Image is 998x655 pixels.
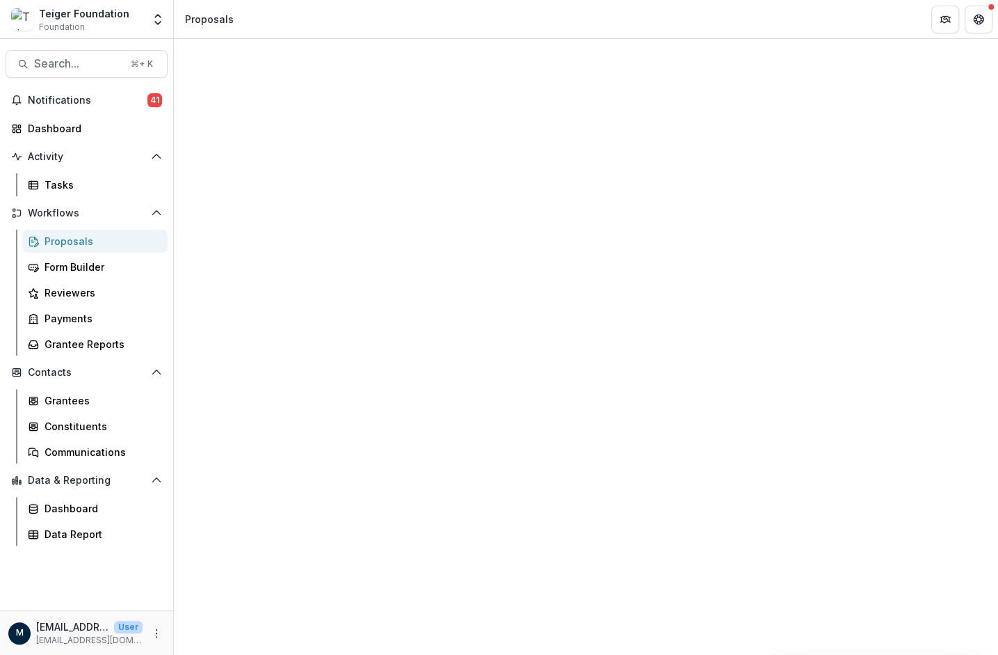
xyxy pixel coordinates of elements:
a: Dashboard [22,497,168,520]
a: Data Report [22,523,168,546]
div: Reviewers [45,285,156,300]
div: Proposals [45,234,156,248]
div: Tasks [45,177,156,192]
button: Open Activity [6,145,168,168]
span: 41 [147,93,162,107]
span: Foundation [39,21,85,33]
p: [EMAIL_ADDRESS][DOMAIN_NAME] [36,620,108,634]
button: Get Help [965,6,992,33]
div: Dashboard [28,121,156,136]
div: Dashboard [45,501,156,516]
button: More [148,625,165,642]
a: Dashboard [6,117,168,140]
a: Grantees [22,389,168,412]
span: Notifications [28,95,147,106]
span: Contacts [28,367,145,379]
span: Workflows [28,207,145,219]
div: Proposals [185,12,234,26]
div: ⌘ + K [128,56,156,72]
div: Data Report [45,527,156,542]
div: Communications [45,445,156,459]
button: Open Contacts [6,361,168,384]
span: Activity [28,151,145,163]
div: mpeach@teigerfoundation.org [16,629,24,638]
a: Tasks [22,173,168,196]
button: Partners [931,6,959,33]
a: Reviewers [22,281,168,304]
nav: breadcrumb [179,9,239,29]
img: Teiger Foundation [11,8,33,31]
a: Proposals [22,230,168,253]
button: Open Data & Reporting [6,469,168,491]
a: Grantee Reports [22,333,168,356]
a: Constituents [22,415,168,438]
a: Payments [22,307,168,330]
a: Form Builder [22,255,168,278]
p: User [114,621,143,633]
p: [EMAIL_ADDRESS][DOMAIN_NAME] [36,634,143,647]
a: Communications [22,441,168,464]
button: Open entity switcher [148,6,168,33]
div: Constituents [45,419,156,434]
button: Notifications41 [6,89,168,111]
div: Form Builder [45,260,156,274]
div: Grantees [45,393,156,408]
button: Search... [6,50,168,78]
button: Open Workflows [6,202,168,224]
div: Teiger Foundation [39,6,129,21]
span: Search... [34,57,122,70]
div: Payments [45,311,156,326]
span: Data & Reporting [28,475,145,487]
div: Grantee Reports [45,337,156,352]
